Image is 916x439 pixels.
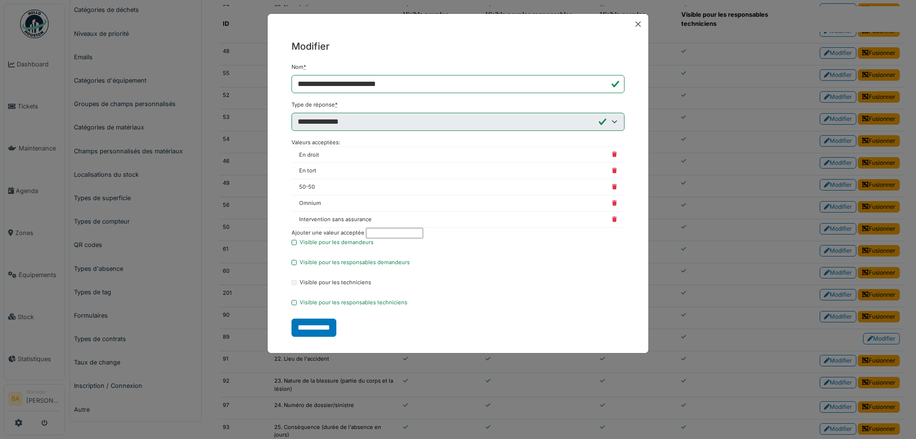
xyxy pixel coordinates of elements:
[291,39,625,54] h5: Modifier
[303,64,306,70] abbr: Requis
[291,229,364,237] label: Ajouter une valeur acceptée
[291,63,306,71] label: Nom
[299,183,315,191] span: 50-50
[300,278,371,287] label: Visible pour les techniciens
[299,215,372,224] span: Intervention sans assurance
[291,101,338,109] label: Type de réponse
[299,167,316,175] span: En tort
[299,199,321,207] span: Omnium
[300,238,374,246] label: Visible pour les demandeurs
[632,18,645,31] button: Close
[335,101,338,108] abbr: Requis
[291,139,340,147] label: Valeurs acceptées:
[300,299,407,307] label: Visible pour les responsables techniciens
[300,258,410,267] label: Visible pour les responsables demandeurs
[299,151,319,159] span: En droit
